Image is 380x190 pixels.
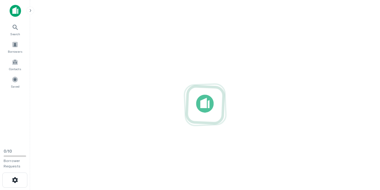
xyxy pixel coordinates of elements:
span: Saved [11,84,20,89]
a: Saved [2,74,28,90]
span: Borrowers [8,49,22,54]
span: 0 / 10 [4,149,12,154]
a: Borrowers [2,39,28,55]
a: Contacts [2,56,28,73]
iframe: Chat Widget [350,142,380,171]
span: Search [10,32,20,36]
span: Contacts [9,67,21,71]
img: capitalize-icon.png [10,5,21,17]
span: Borrower Requests [4,159,20,168]
a: Search [2,21,28,38]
